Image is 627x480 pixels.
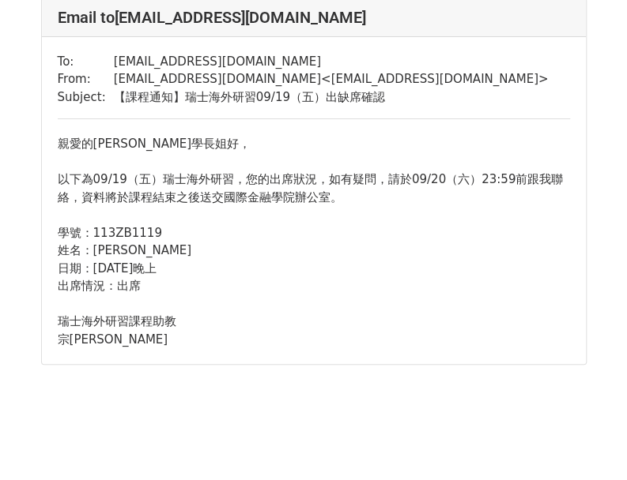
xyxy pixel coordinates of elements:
[548,404,627,480] div: 聊天小工具
[58,88,114,107] td: Subject:
[548,404,627,480] iframe: Chat Widget
[58,135,570,242] div: 親愛的[PERSON_NAME]學長姐好， 以下為09/19（五）瑞士海外研習，您的出席狀況， 如有疑問，請於09/20（六）23:59前跟我聯絡， 資料將於課程結束之後送交國際金融學院辦公室。...
[58,70,114,88] td: From:
[58,53,114,71] td: To:
[114,70,549,88] td: [EMAIL_ADDRESS][DOMAIN_NAME] < [EMAIL_ADDRESS][DOMAIN_NAME] >
[58,8,570,27] h4: Email to [EMAIL_ADDRESS][DOMAIN_NAME]
[114,53,549,71] td: [EMAIL_ADDRESS][DOMAIN_NAME]
[58,242,570,348] div: 姓名：[PERSON_NAME] 日期：[DATE]晚上 出席情況：出席 瑞士海外研習課程助教 宗[PERSON_NAME]
[114,88,549,107] td: 【課程通知】瑞士海外研習09/19（五）出缺席確認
